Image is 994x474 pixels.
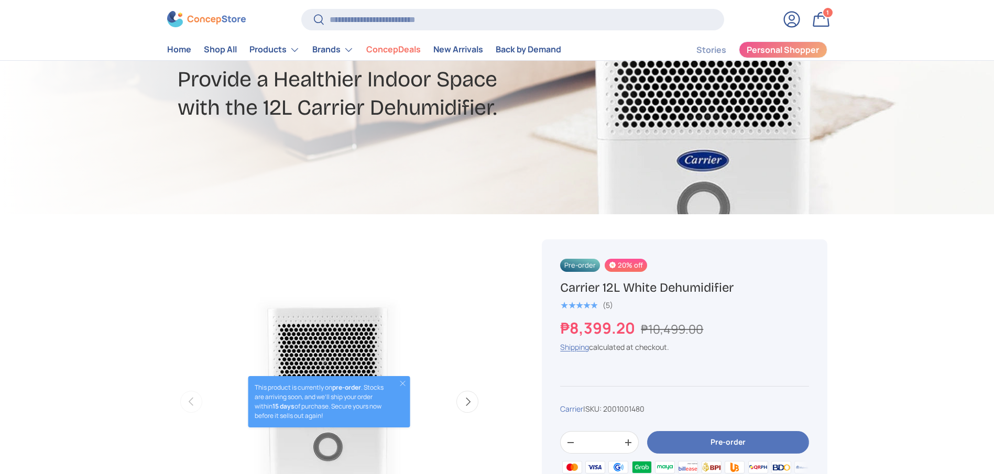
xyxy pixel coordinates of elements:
[647,431,809,454] button: Pre-order
[605,259,647,272] span: 20% off
[433,40,483,60] a: New Arrivals
[272,402,294,411] strong: 15 days
[306,39,360,60] summary: Brands
[560,259,600,272] span: Pre-order
[167,12,246,28] img: ConcepStore
[560,341,809,352] div: calculated at checkout.
[560,342,589,352] a: Shipping
[671,39,827,60] nav: Secondary
[560,404,583,414] a: Carrier
[560,299,613,310] a: 5.0 out of 5.0 stars (5)
[583,404,645,414] span: |
[366,40,421,60] a: ConcepDeals
[739,41,827,58] a: Personal Shopper
[167,40,191,60] a: Home
[603,301,613,309] div: (5)
[255,383,389,421] p: This product is currently on . Stocks are arriving soon, and we’ll ship your order within of purc...
[332,383,361,392] strong: pre-order
[167,39,561,60] nav: Primary
[826,9,829,17] span: 1
[178,65,580,122] h2: Provide a Healthier Indoor Space with the 12L Carrier Dehumidifier.
[560,317,638,338] strong: ₱8,399.20
[560,301,597,310] div: 5.0 out of 5.0 stars
[603,404,645,414] span: 2001001480
[696,40,726,60] a: Stories
[204,40,237,60] a: Shop All
[747,46,819,54] span: Personal Shopper
[560,300,597,311] span: ★★★★★
[560,280,809,296] h1: Carrier 12L White Dehumidifier
[641,321,703,337] s: ₱10,499.00
[585,404,602,414] span: SKU:
[496,40,561,60] a: Back by Demand
[243,39,306,60] summary: Products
